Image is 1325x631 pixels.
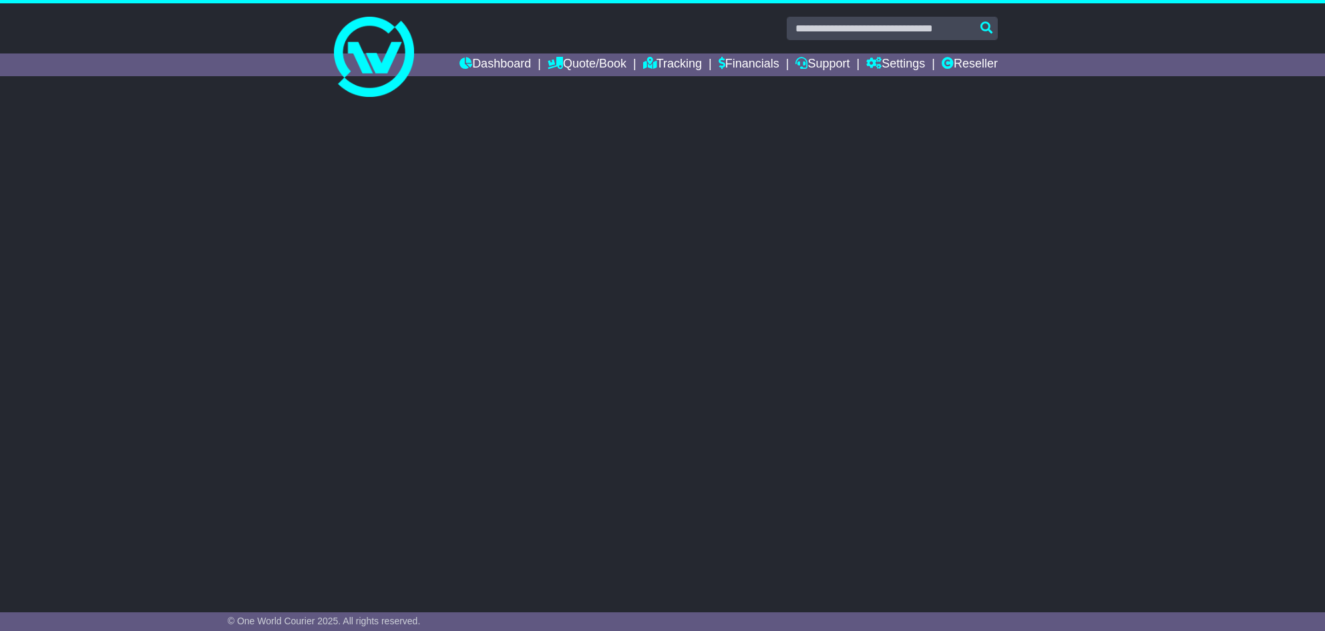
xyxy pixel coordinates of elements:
a: Tracking [643,53,702,76]
a: Quote/Book [548,53,626,76]
a: Financials [719,53,779,76]
span: © One World Courier 2025. All rights reserved. [228,616,421,626]
a: Support [795,53,849,76]
a: Settings [866,53,925,76]
a: Reseller [942,53,998,76]
a: Dashboard [459,53,531,76]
